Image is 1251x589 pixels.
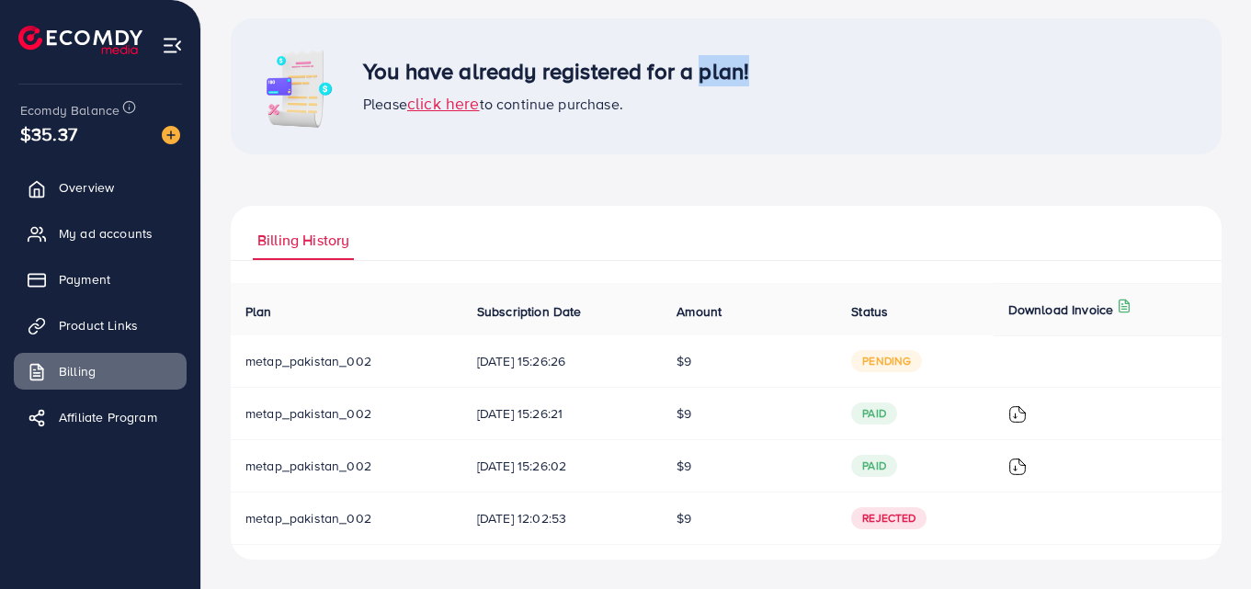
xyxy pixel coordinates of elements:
[59,316,138,334] span: Product Links
[477,509,647,527] span: [DATE] 12:02:53
[677,302,722,321] span: Amount
[59,178,114,197] span: Overview
[59,224,153,243] span: My ad accounts
[162,35,183,56] img: menu
[253,40,345,132] img: image
[14,307,187,344] a: Product Links
[477,352,647,370] span: [DATE] 15:26:26
[14,169,187,206] a: Overview
[677,352,691,370] span: $9
[245,404,371,423] span: metap_pakistan_002
[14,399,187,436] a: Affiliate Program
[245,509,371,527] span: metap_pakistan_002
[245,352,371,370] span: metap_pakistan_002
[407,92,480,115] span: click here
[363,58,749,85] h3: You have already registered for a plan!
[20,120,77,147] span: $35.37
[245,302,272,321] span: Plan
[245,457,371,475] span: metap_pakistan_002
[477,404,647,423] span: [DATE] 15:26:21
[677,404,691,423] span: $9
[477,457,647,475] span: [DATE] 15:26:02
[18,26,142,54] img: logo
[14,215,187,252] a: My ad accounts
[162,126,180,144] img: image
[14,353,187,390] a: Billing
[257,230,349,251] span: Billing History
[677,509,691,527] span: $9
[477,302,582,321] span: Subscription Date
[20,101,119,119] span: Ecomdy Balance
[14,261,187,298] a: Payment
[59,362,96,380] span: Billing
[59,270,110,289] span: Payment
[677,457,691,475] span: $9
[363,92,749,116] div: Please to continue purchase.
[849,78,1237,575] iframe: Chat
[59,408,157,426] span: Affiliate Program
